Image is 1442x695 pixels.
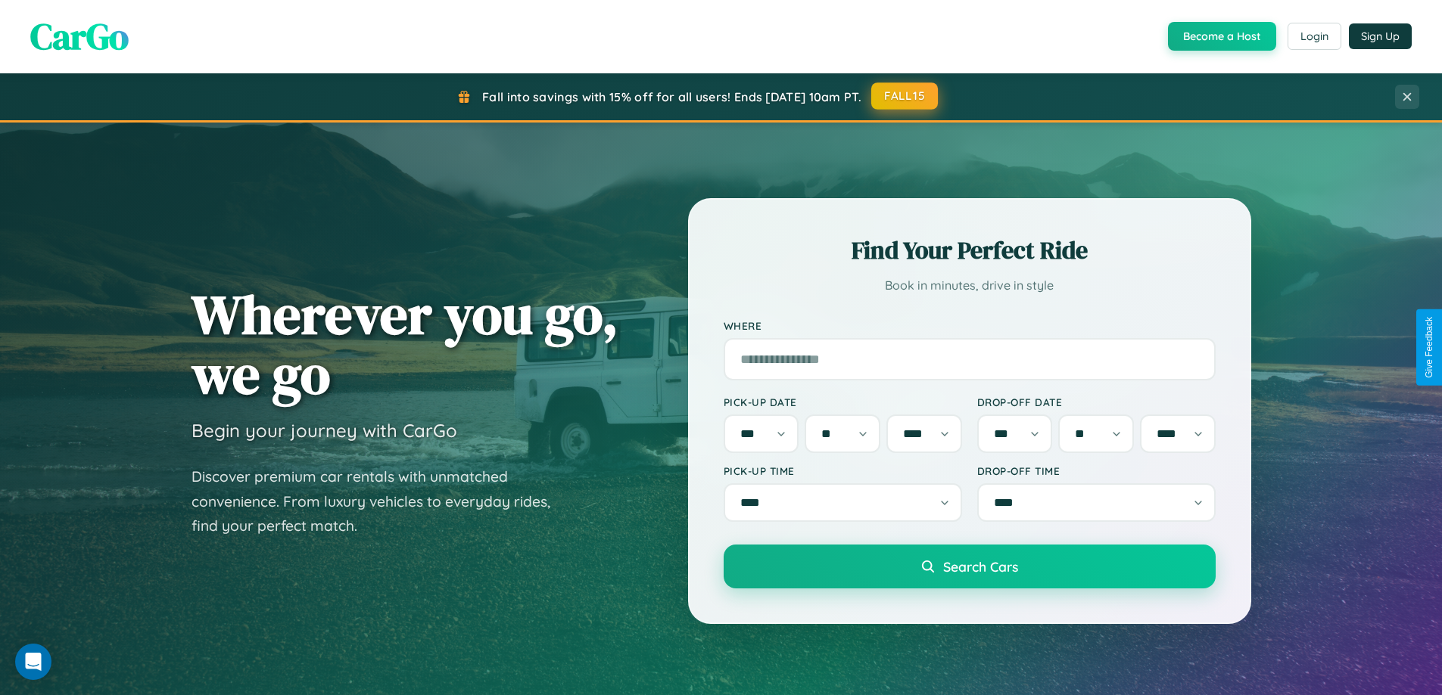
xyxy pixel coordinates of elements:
p: Book in minutes, drive in style [724,275,1216,296]
h2: Find Your Perfect Ride [724,234,1216,267]
button: FALL15 [871,82,938,110]
span: CarGo [30,11,129,61]
label: Where [724,319,1216,332]
div: Give Feedback [1424,317,1434,378]
label: Pick-up Time [724,464,962,477]
button: Search Cars [724,545,1216,588]
h1: Wherever you go, we go [192,284,618,404]
span: Fall into savings with 15% off for all users! Ends [DATE] 10am PT. [482,89,861,104]
button: Sign Up [1349,23,1412,49]
p: Discover premium car rentals with unmatched convenience. From luxury vehicles to everyday rides, ... [192,464,570,538]
button: Become a Host [1168,22,1276,51]
label: Drop-off Time [977,464,1216,477]
div: Open Intercom Messenger [15,644,51,680]
h3: Begin your journey with CarGo [192,419,457,442]
button: Login [1288,23,1341,50]
label: Drop-off Date [977,396,1216,408]
label: Pick-up Date [724,396,962,408]
span: Search Cars [943,558,1018,575]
